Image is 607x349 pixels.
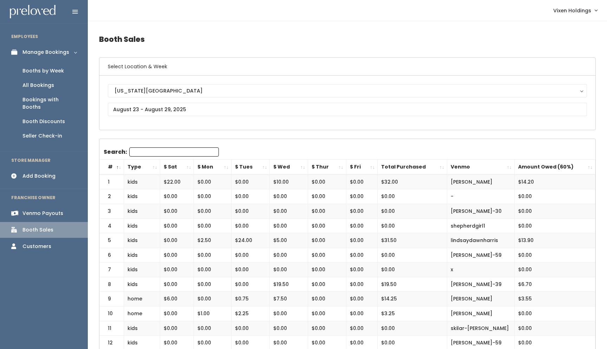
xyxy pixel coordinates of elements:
[160,189,194,204] td: $0.00
[194,204,231,218] td: $0.00
[160,306,194,321] td: $0.00
[378,306,447,321] td: $3.25
[308,321,346,336] td: $0.00
[514,160,595,174] th: Amount Owed (60%): activate to sort column ascending
[346,189,378,204] td: $0.00
[378,292,447,306] td: $14.25
[22,210,63,217] div: Venmo Payouts
[270,277,308,292] td: $19.50
[514,262,595,277] td: $0.00
[270,174,308,189] td: $10.00
[160,277,194,292] td: $0.00
[378,218,447,233] td: $0.00
[194,262,231,277] td: $0.00
[270,218,308,233] td: $0.00
[346,233,378,248] td: $0.00
[160,218,194,233] td: $0.00
[22,67,64,75] div: Booths by Week
[514,321,595,336] td: $0.00
[346,262,378,277] td: $0.00
[270,248,308,262] td: $0.00
[99,277,124,292] td: 8
[447,189,515,204] td: -
[270,233,308,248] td: $5.00
[160,204,194,218] td: $0.00
[22,49,69,56] div: Manage Bookings
[514,218,595,233] td: $0.00
[129,147,219,157] input: Search:
[108,84,587,97] button: [US_STATE][GEOGRAPHIC_DATA]
[231,204,270,218] td: $0.00
[378,321,447,336] td: $0.00
[194,189,231,204] td: $0.00
[99,262,124,277] td: 7
[231,262,270,277] td: $0.00
[194,292,231,306] td: $0.00
[160,292,194,306] td: $6.00
[308,233,346,248] td: $0.00
[308,218,346,233] td: $0.00
[346,160,378,174] th: $ Fri: activate to sort column ascending
[308,277,346,292] td: $0.00
[231,292,270,306] td: $0.75
[124,277,160,292] td: kids
[104,147,219,157] label: Search:
[160,321,194,336] td: $0.00
[270,306,308,321] td: $0.00
[270,160,308,174] th: $ Wed: activate to sort column ascending
[22,226,53,234] div: Booth Sales
[308,189,346,204] td: $0.00
[346,174,378,189] td: $0.00
[22,96,77,111] div: Bookings with Booths
[447,321,515,336] td: skilar-[PERSON_NAME]
[514,204,595,218] td: $0.00
[194,233,231,248] td: $2.50
[308,174,346,189] td: $0.00
[514,248,595,262] td: $0.00
[124,233,160,248] td: kids
[231,233,270,248] td: $24.00
[447,262,515,277] td: x
[270,321,308,336] td: $0.00
[124,218,160,233] td: kids
[553,7,591,14] span: Vixen Holdings
[447,218,515,233] td: shepherdgirl1
[99,58,595,76] h6: Select Location & Week
[124,306,160,321] td: home
[99,30,596,49] h4: Booth Sales
[447,160,515,174] th: Venmo: activate to sort column ascending
[346,218,378,233] td: $0.00
[447,306,515,321] td: [PERSON_NAME]
[231,306,270,321] td: $2.25
[194,218,231,233] td: $0.00
[378,204,447,218] td: $0.00
[124,189,160,204] td: kids
[308,248,346,262] td: $0.00
[346,306,378,321] td: $0.00
[194,321,231,336] td: $0.00
[346,321,378,336] td: $0.00
[514,174,595,189] td: $14.20
[194,277,231,292] td: $0.00
[124,160,160,174] th: Type: activate to sort column ascending
[99,204,124,218] td: 3
[99,160,124,174] th: #: activate to sort column descending
[124,321,160,336] td: kids
[194,306,231,321] td: $1.00
[447,204,515,218] td: [PERSON_NAME]-30
[378,160,447,174] th: Total Purchased: activate to sort column ascending
[514,292,595,306] td: $3.55
[378,233,447,248] td: $31.50
[124,248,160,262] td: kids
[194,160,231,174] th: $ Mon: activate to sort column ascending
[346,292,378,306] td: $0.00
[160,160,194,174] th: $ Sat: activate to sort column ascending
[378,277,447,292] td: $19.50
[231,248,270,262] td: $0.00
[378,248,447,262] td: $0.00
[22,118,65,125] div: Booth Discounts
[22,243,51,250] div: Customers
[270,262,308,277] td: $0.00
[346,248,378,262] td: $0.00
[108,103,587,116] input: August 23 - August 29, 2025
